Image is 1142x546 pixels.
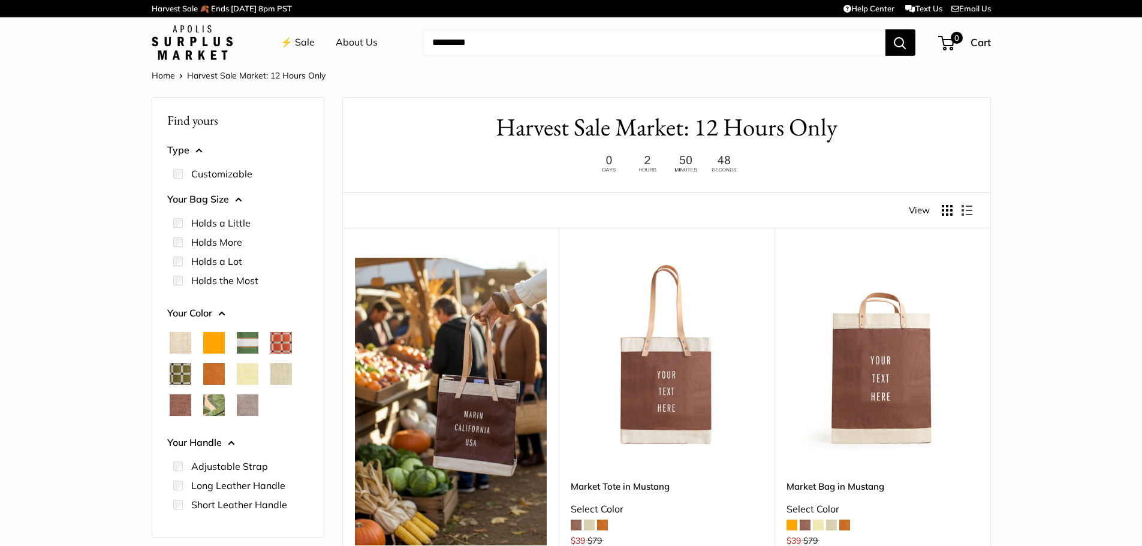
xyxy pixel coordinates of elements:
[571,258,763,450] img: Market Tote in Mustang
[843,4,894,13] a: Help Center
[191,254,242,269] label: Holds a Lot
[170,394,191,416] button: Mustang
[942,205,953,216] button: Display products as grid
[187,70,326,81] span: Harvest Sale Market: 12 Hours Only
[787,258,978,450] img: Market Bag in Mustang
[951,4,991,13] a: Email Us
[152,68,326,83] nav: Breadcrumb
[167,191,309,209] button: Your Bag Size
[571,500,763,518] div: Select Color
[191,459,268,473] label: Adjustable Strap
[787,535,801,546] span: $39
[950,32,962,44] span: 0
[203,394,225,416] button: Palm Leaf
[939,33,991,52] a: 0 Cart
[167,434,309,452] button: Your Handle
[355,258,547,545] img: Mustang is a rich chocolate mousse brown — an earthy, grounding hue made for crisp air and slow a...
[191,497,287,512] label: Short Leather Handle
[885,29,915,56] button: Search
[170,363,191,385] button: Chenille Window Sage
[237,394,258,416] button: Taupe
[571,258,763,450] a: Market Tote in MustangMarket Tote in Mustang
[423,29,885,56] input: Search...
[281,34,315,52] a: ⚡️ Sale
[203,363,225,385] button: Cognac
[962,205,972,216] button: Display products as list
[571,479,763,493] a: Market Tote in Mustang
[571,535,585,546] span: $39
[270,332,292,354] button: Chenille Window Brick
[787,479,978,493] a: Market Bag in Mustang
[152,25,233,60] img: Apolis: Surplus Market
[191,273,258,288] label: Holds the Most
[336,34,378,52] a: About Us
[237,363,258,385] button: Daisy
[971,36,991,49] span: Cart
[191,167,252,181] label: Customizable
[167,141,309,159] button: Type
[592,152,742,176] img: 12 hours only. Ends at 8pm
[167,108,309,132] p: Find yours
[152,70,175,81] a: Home
[203,332,225,354] button: Orange
[270,363,292,385] button: Mint Sorbet
[191,235,242,249] label: Holds More
[803,535,818,546] span: $79
[787,500,978,518] div: Select Color
[587,535,602,546] span: $79
[909,202,930,219] span: View
[170,332,191,354] button: Natural
[191,478,285,493] label: Long Leather Handle
[191,216,251,230] label: Holds a Little
[905,4,942,13] a: Text Us
[361,110,972,145] h1: Harvest Sale Market: 12 Hours Only
[787,258,978,450] a: Market Bag in MustangMarket Bag in Mustang
[167,304,309,322] button: Your Color
[237,332,258,354] button: Court Green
